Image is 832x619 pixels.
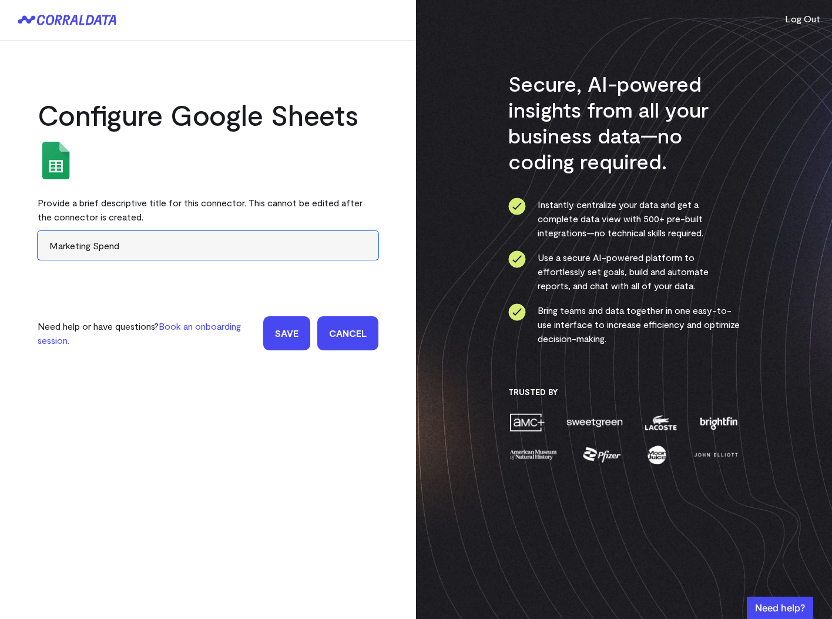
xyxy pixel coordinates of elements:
h3: Secure, AI-powered insights from all your business data—no coding required. [508,71,740,174]
div: Provide a brief descriptive title for this connector. This cannot be edited after the connector i... [38,189,378,231]
h3: Trusted By [508,387,740,397]
li: Bring teams and data together in one easy-to-use interface to increase efficiency and optimize de... [508,303,740,346]
li: Use a secure AI-powered platform to effortlessly set goals, build and automate reports, and chat ... [508,250,740,293]
img: amnh-5afada46.png [508,444,559,465]
p: Need help or have questions? [38,319,256,347]
img: amc-0b11a8f1.png [508,412,546,433]
a: Cancel [317,316,378,350]
img: brightfin-a251e171.png [697,412,740,433]
h2: Configure Google Sheets [38,97,378,132]
img: moon-juice-c312e729.png [645,444,669,465]
img: google_sheets-5a4bad8e.svg [38,142,75,179]
li: Instantly centralize your data and get a complete data view with 500+ pre-built integrations—no t... [508,198,740,240]
img: sweetgreen-1d1fb32c.png [565,412,624,433]
img: ico-check-circle-4b19435c.svg [508,198,526,215]
img: ico-check-circle-4b19435c.svg [508,250,526,268]
img: lacoste-7a6b0538.png [643,412,678,433]
input: Enter title here... [38,231,378,260]
img: ico-check-circle-4b19435c.svg [508,303,526,321]
button: Log Out [785,12,820,26]
input: Save [263,316,310,350]
img: john-elliott-25751c40.png [692,444,740,465]
img: pfizer-e137f5fc.png [582,444,622,465]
